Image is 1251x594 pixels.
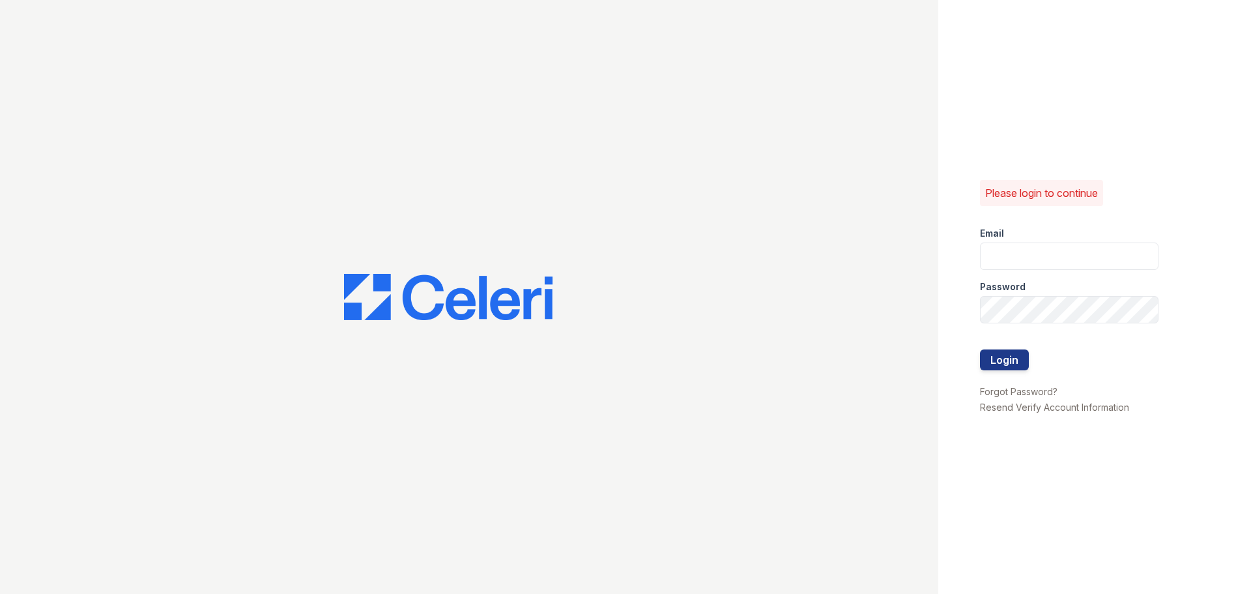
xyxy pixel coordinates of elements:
a: Forgot Password? [980,386,1057,397]
img: CE_Logo_Blue-a8612792a0a2168367f1c8372b55b34899dd931a85d93a1a3d3e32e68fde9ad4.png [344,274,553,321]
label: Email [980,227,1004,240]
a: Resend Verify Account Information [980,402,1129,413]
label: Password [980,280,1026,293]
p: Please login to continue [985,185,1098,201]
button: Login [980,349,1029,370]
